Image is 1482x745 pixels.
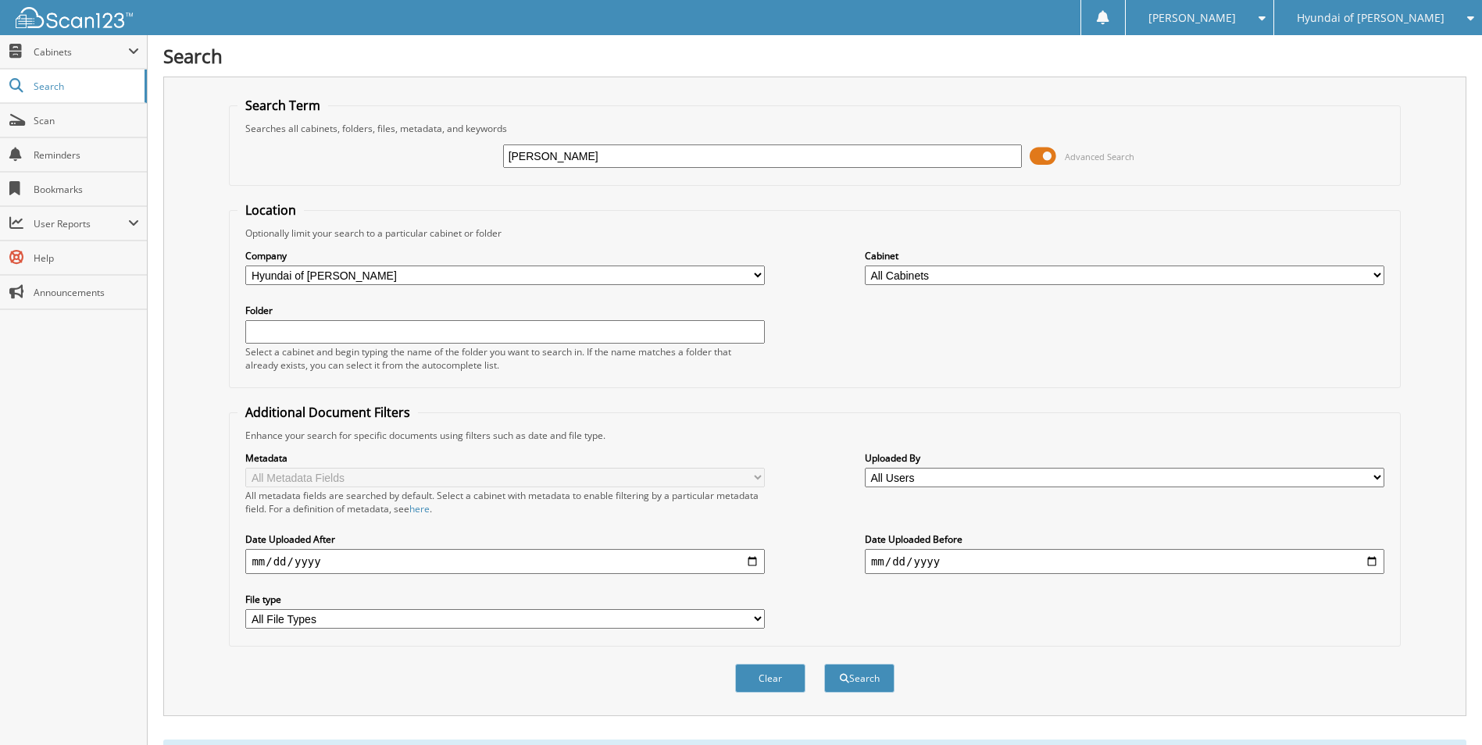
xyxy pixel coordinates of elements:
legend: Additional Document Filters [237,404,418,421]
input: start [245,549,765,574]
label: Date Uploaded After [245,533,765,546]
input: end [865,549,1384,574]
img: scan123-logo-white.svg [16,7,133,28]
div: Optionally limit your search to a particular cabinet or folder [237,226,1391,240]
span: Advanced Search [1065,151,1134,162]
button: Clear [735,664,805,693]
div: All metadata fields are searched by default. Select a cabinet with metadata to enable filtering b... [245,489,765,515]
label: Folder [245,304,765,317]
span: Help [34,251,139,265]
legend: Search Term [237,97,328,114]
label: Cabinet [865,249,1384,262]
span: User Reports [34,217,128,230]
label: File type [245,593,765,606]
span: Cabinets [34,45,128,59]
span: Search [34,80,137,93]
span: Announcements [34,286,139,299]
legend: Location [237,201,304,219]
label: Company [245,249,765,262]
label: Uploaded By [865,451,1384,465]
span: [PERSON_NAME] [1148,13,1236,23]
button: Search [824,664,895,693]
span: Scan [34,114,139,127]
div: Searches all cabinets, folders, files, metadata, and keywords [237,122,1391,135]
div: Enhance your search for specific documents using filters such as date and file type. [237,429,1391,442]
span: Bookmarks [34,183,139,196]
span: Reminders [34,148,139,162]
h1: Search [163,43,1466,69]
label: Metadata [245,451,765,465]
label: Date Uploaded Before [865,533,1384,546]
a: here [409,502,430,515]
div: Select a cabinet and begin typing the name of the folder you want to search in. If the name match... [245,345,765,372]
span: Hyundai of [PERSON_NAME] [1297,13,1445,23]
